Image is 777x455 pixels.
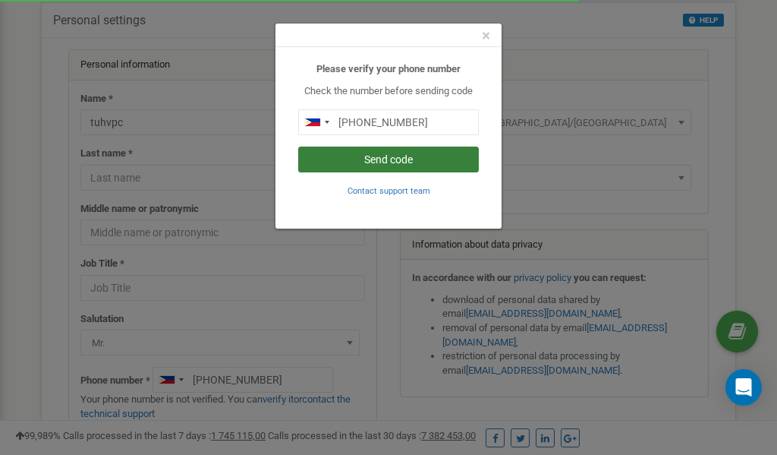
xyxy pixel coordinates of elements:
[298,84,479,99] p: Check the number before sending code
[482,28,490,44] button: Close
[298,147,479,172] button: Send code
[348,186,430,196] small: Contact support team
[316,63,461,74] b: Please verify your phone number
[348,185,430,196] a: Contact support team
[299,110,334,134] div: Telephone country code
[725,369,762,406] div: Open Intercom Messenger
[482,27,490,45] span: ×
[298,109,479,135] input: 0905 123 4567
